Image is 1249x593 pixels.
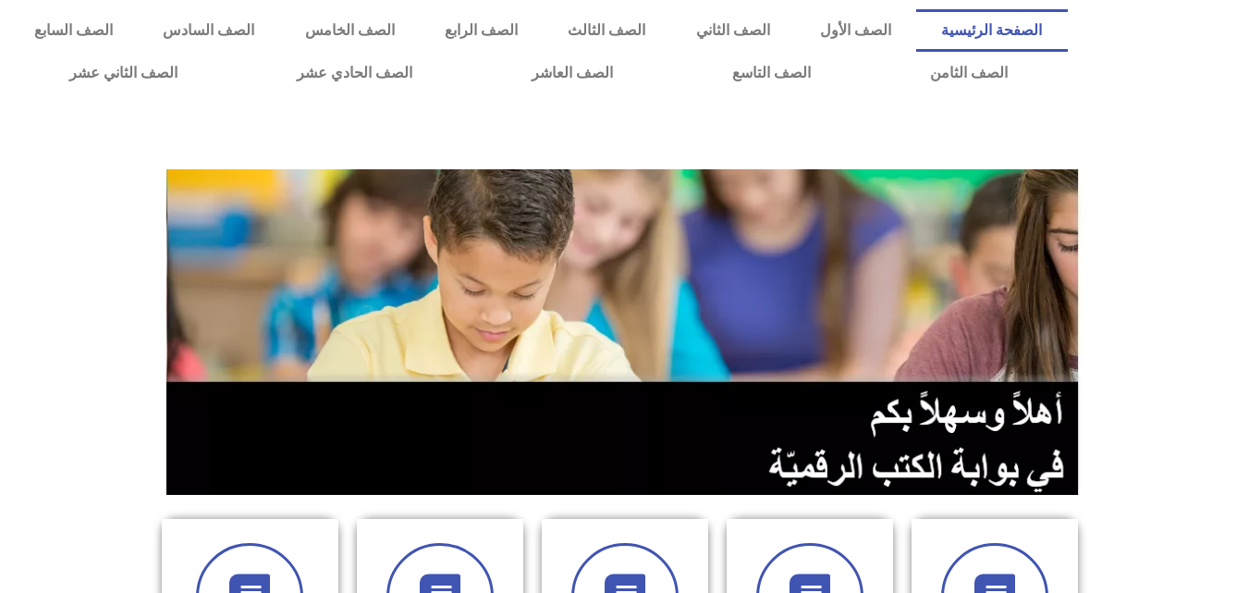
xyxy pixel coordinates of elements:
[870,52,1067,94] a: الصف الثامن
[672,52,870,94] a: الصف التاسع
[543,9,670,52] a: الصف الثالث
[9,9,138,52] a: الصف السابع
[237,52,471,94] a: الصف الحادي عشر
[471,52,672,94] a: الصف العاشر
[9,52,237,94] a: الصف الثاني عشر
[420,9,543,52] a: الصف الرابع
[795,9,916,52] a: الصف الأول
[138,9,279,52] a: الصف السادس
[916,9,1067,52] a: الصفحة الرئيسية
[280,9,420,52] a: الصف الخامس
[671,9,795,52] a: الصف الثاني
